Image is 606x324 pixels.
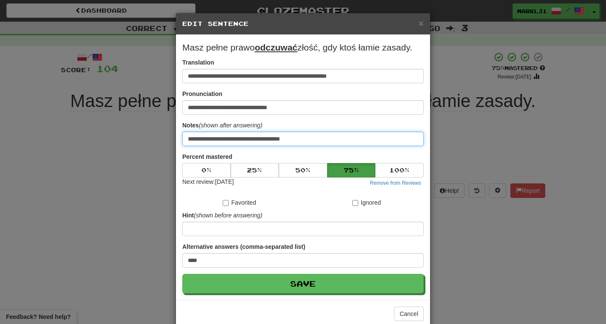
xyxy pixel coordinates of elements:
label: Pronunciation [182,90,222,98]
p: Masz pełne prawo złość, gdy ktoś łamie zasady. [182,41,424,54]
button: Save [182,274,424,293]
label: Alternative answers (comma-separated list) [182,242,305,251]
label: Ignored [352,198,381,207]
label: Hint [182,211,262,220]
h5: Edit Sentence [182,20,424,28]
button: 50% [279,163,327,177]
em: (shown before answering) [194,212,262,219]
label: Translation [182,58,214,67]
input: Favorited [223,200,229,206]
span: × [419,18,424,28]
button: 75% [327,163,376,177]
button: 25% [231,163,279,177]
button: Remove from Reviews [367,178,424,188]
div: Percent mastered [182,163,424,177]
input: Ignored [352,200,358,206]
u: odczuwać [255,42,297,52]
button: Cancel [394,307,424,321]
div: Next review: [DATE] [182,177,234,188]
em: (shown after answering) [199,122,262,129]
button: 100% [375,163,424,177]
button: 0% [182,163,231,177]
label: Notes [182,121,262,130]
button: Close [419,19,424,28]
label: Favorited [223,198,256,207]
label: Percent mastered [182,152,232,161]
